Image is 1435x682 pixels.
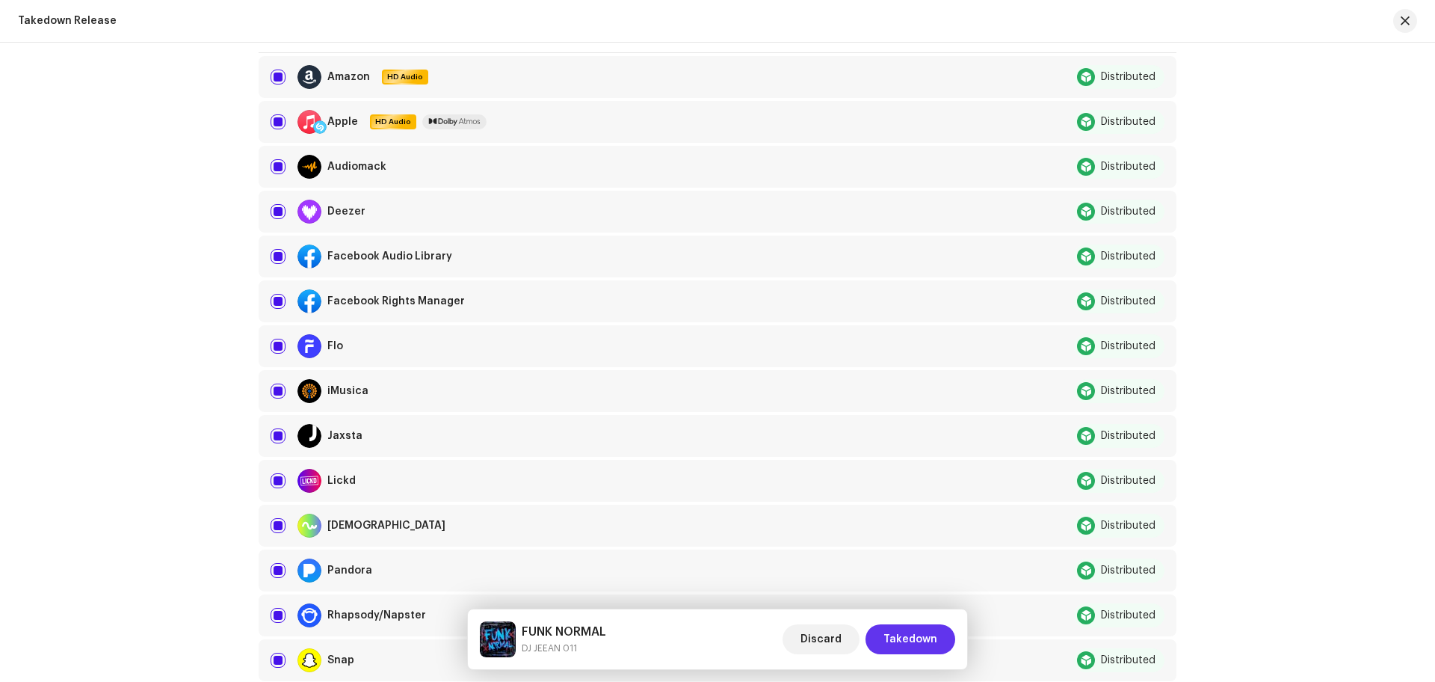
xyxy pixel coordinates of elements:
div: Rhapsody/Napster [327,610,426,621]
div: Facebook Rights Manager [327,296,465,307]
div: Takedown Release [18,15,117,27]
div: Distributed [1101,431,1155,441]
div: Distributed [1101,520,1155,531]
div: Distributed [1101,610,1155,621]
small: FUNK NORMAL [522,641,606,656]
div: Distributed [1101,117,1155,127]
button: Takedown [865,624,955,654]
div: Nuuday [327,520,445,531]
div: Deezer [327,206,365,217]
div: Distributed [1101,296,1155,307]
button: Discard [783,624,860,654]
div: Pandora [327,565,372,576]
div: Flo [327,341,343,351]
div: Apple [327,117,358,127]
span: Takedown [883,624,937,654]
span: HD Audio [371,117,415,127]
div: Distributed [1101,72,1155,82]
div: Audiomack [327,162,386,172]
div: Lickd [327,476,356,486]
div: Distributed [1101,206,1155,217]
div: Amazon [327,72,370,82]
h5: FUNK NORMAL [522,623,606,641]
span: Discard [800,624,842,654]
span: HD Audio [383,72,427,82]
div: Distributed [1101,386,1155,396]
div: Distributed [1101,565,1155,576]
img: 92a0efb9-5dfa-4639-969d-0a45e52374b7 [480,621,516,657]
div: Facebook Audio Library [327,251,452,262]
div: Distributed [1101,251,1155,262]
div: Distributed [1101,341,1155,351]
div: iMusica [327,386,368,396]
div: Distributed [1101,162,1155,172]
div: Distributed [1101,476,1155,486]
div: Distributed [1101,655,1155,666]
div: Snap [327,655,354,666]
div: Jaxsta [327,431,362,441]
